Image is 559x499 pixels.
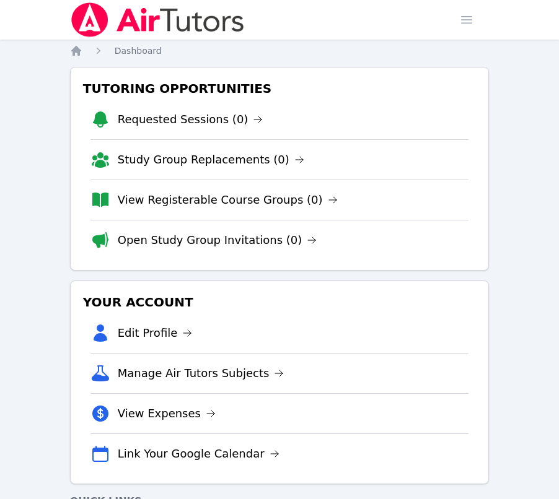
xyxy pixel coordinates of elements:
[70,45,490,57] nav: Breadcrumb
[118,111,263,128] a: Requested Sessions (0)
[81,77,479,100] h3: Tutoring Opportunities
[118,191,338,209] a: View Registerable Course Groups (0)
[118,324,193,342] a: Edit Profile
[118,151,304,168] a: Study Group Replacements (0)
[118,405,216,422] a: View Expenses
[70,2,245,37] img: Air Tutors
[115,45,162,57] a: Dashboard
[118,445,279,462] a: Link Your Google Calendar
[81,291,479,313] h3: Your Account
[118,365,284,382] a: Manage Air Tutors Subjects
[118,232,317,249] a: Open Study Group Invitations (0)
[115,46,162,56] span: Dashboard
